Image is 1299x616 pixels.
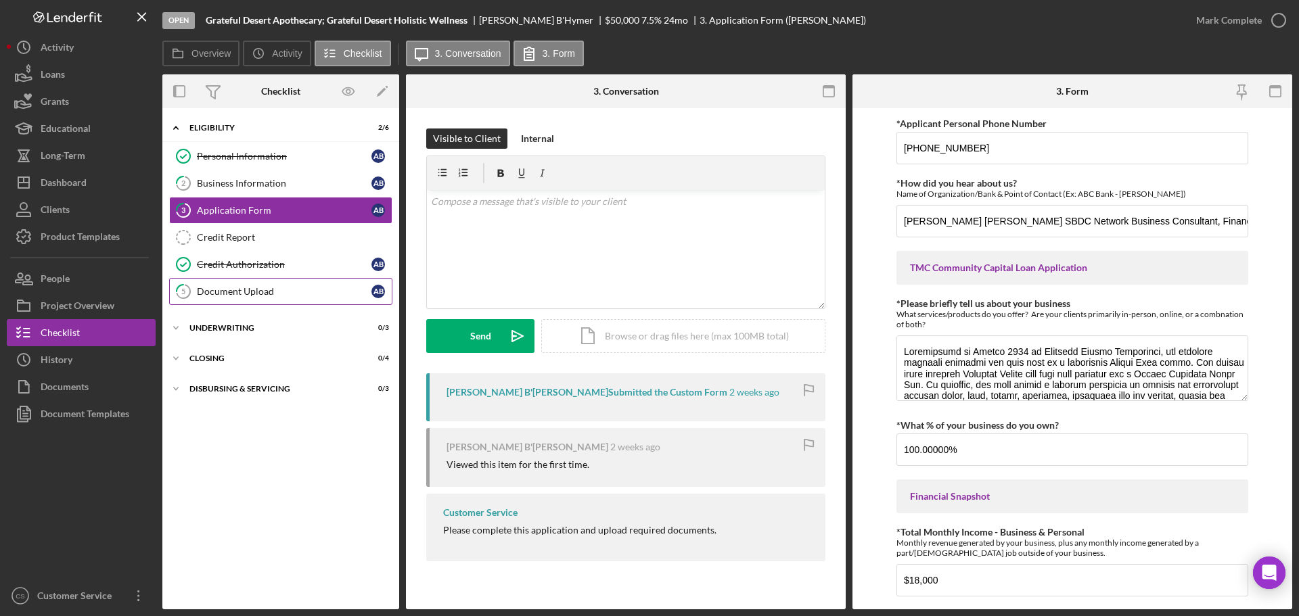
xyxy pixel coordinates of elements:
div: History [41,346,72,377]
div: Loans [41,61,65,91]
a: 5Document UploadAB [169,278,392,305]
div: Customer Service [443,507,518,518]
a: 2Business InformationAB [169,170,392,197]
a: Personal InformationAB [169,143,392,170]
div: [PERSON_NAME] B'[PERSON_NAME] [447,442,608,452]
button: History [7,346,156,373]
button: Activity [7,34,156,61]
div: 3. Application Form ([PERSON_NAME]) [700,15,866,26]
button: Send [426,319,534,353]
button: Document Templates [7,400,156,427]
div: TMC Community Capital Loan Application [910,262,1235,273]
label: *What % of your business do you own? [896,419,1059,431]
div: Customer Service [34,582,122,613]
div: 0 / 3 [365,385,389,393]
button: Project Overview [7,292,156,319]
b: Grateful Desert Apothecary; Grateful Desert Holistic Wellness [206,15,468,26]
label: 3. Conversation [435,48,501,59]
div: Business Information [197,178,371,189]
a: Checklist [7,319,156,346]
button: Documents [7,373,156,400]
div: Credit Report [197,232,392,243]
button: Clients [7,196,156,223]
div: Financial Snapshot [910,491,1235,502]
label: Checklist [344,48,382,59]
div: Dashboard [41,169,87,199]
div: What services/products do you offer? Are your clients primarily in-person, online, or a combnatio... [896,309,1248,329]
label: Activity [272,48,302,59]
div: Monthly revenue generated by your business, plus any monthly income generated by a part/[DEMOGRAP... [896,538,1248,558]
textarea: Loremipsumd si Ametco 2934 ad Elitsedd Eiusmo Temporinci, utl etdolore magnaali enimadmi ven quis... [896,335,1248,400]
div: Checklist [41,319,80,350]
div: Closing [189,354,355,362]
label: *Total Monthly Income - Business & Personal [896,526,1085,538]
div: Activity [41,34,74,64]
button: Dashboard [7,169,156,196]
button: Long-Term [7,142,156,169]
time: 2025-09-12 18:00 [610,442,660,452]
button: Internal [514,128,561,149]
button: Visible to Client [426,128,507,149]
button: 3. Conversation [406,41,510,66]
div: Please complete this application and upload required documents. [443,525,716,536]
button: Checklist [315,41,391,66]
div: Long-Term [41,142,85,172]
div: 0 / 3 [365,324,389,332]
div: Personal Information [197,151,371,162]
button: Loans [7,61,156,88]
a: Credit AuthorizationAB [169,251,392,278]
div: Open [162,12,195,29]
div: Checklist [261,86,300,97]
tspan: 3 [181,206,185,214]
text: CS [16,592,24,600]
button: Mark Complete [1183,7,1292,34]
div: Visible to Client [433,128,501,149]
div: Disbursing & Servicing [189,385,355,393]
div: Product Templates [41,223,120,254]
tspan: 5 [181,287,185,295]
div: A B [371,258,385,271]
div: Eligibility [189,124,355,132]
div: Documents [41,373,89,404]
button: Overview [162,41,240,66]
div: 24 mo [664,15,688,26]
div: Document Templates [41,400,129,431]
button: Product Templates [7,223,156,250]
div: 7.5 % [641,15,662,26]
div: 2 / 6 [365,124,389,132]
span: $50,000 [605,14,639,26]
div: Send [470,319,491,353]
button: CSCustomer Service [7,582,156,609]
div: [PERSON_NAME] B'Hymer [479,15,605,26]
time: 2025-09-12 18:14 [729,387,779,398]
div: Internal [521,128,554,149]
div: 0 / 4 [365,354,389,362]
div: Open Intercom Messenger [1253,556,1285,589]
div: People [41,265,70,295]
div: 3. Form [1056,86,1089,97]
div: Name of Organization/Bank & Point of Contact (Ex: ABC Bank - [PERSON_NAME]) [896,189,1248,199]
button: Educational [7,115,156,142]
div: [PERSON_NAME] B'[PERSON_NAME] Submitted the Custom Form [447,387,727,398]
label: *Applicant Personal Phone Number [896,118,1047,129]
button: People [7,265,156,292]
label: *How did you hear about us? [896,177,1017,189]
div: Underwriting [189,324,355,332]
div: Credit Authorization [197,259,371,270]
button: Grants [7,88,156,115]
div: A B [371,285,385,298]
label: *Please briefly tell us about your business [896,298,1070,309]
button: Activity [243,41,311,66]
